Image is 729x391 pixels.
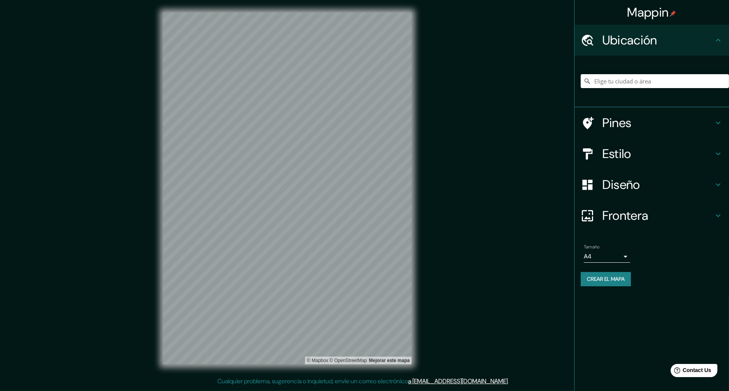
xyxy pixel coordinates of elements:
[602,32,714,48] h4: Ubicación
[217,377,509,386] p: Cualquier problema, sugerencia o inquietud, envíe un correo electrónico .
[408,377,508,385] a: a [EMAIL_ADDRESS][DOMAIN_NAME]
[602,177,714,192] h4: Diseño
[307,358,328,363] a: Caja de mapa
[329,358,367,363] a: Mapa de OpenStreet
[163,12,412,364] canvas: Mapa
[584,250,630,263] div: A4
[575,138,729,169] div: Estilo
[660,361,721,382] iframe: Help widget launcher
[627,4,669,20] font: Mappin
[670,10,676,17] img: pin-icon.png
[575,107,729,138] div: Pines
[575,200,729,231] div: Frontera
[509,377,510,386] div: .
[602,146,714,161] h4: Estilo
[587,274,625,284] font: Crear el mapa
[602,115,714,131] h4: Pines
[575,169,729,200] div: Diseño
[510,377,512,386] div: .
[369,358,410,363] a: Comentarios de mapas
[602,208,714,223] h4: Frontera
[575,25,729,56] div: Ubicación
[581,272,631,286] button: Crear el mapa
[584,244,600,250] label: Tamaño
[581,74,729,88] input: Elige tu ciudad o área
